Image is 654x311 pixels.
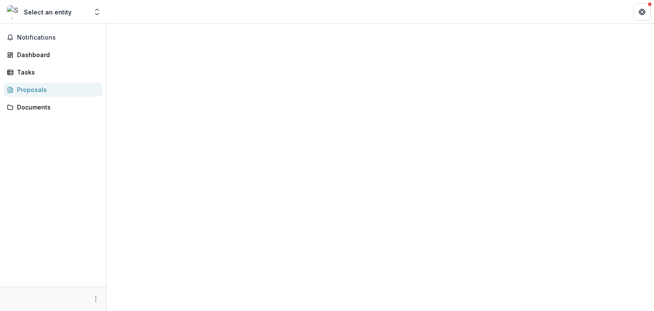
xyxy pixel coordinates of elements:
a: Dashboard [3,48,103,62]
button: Notifications [3,31,103,44]
div: Proposals [17,85,96,94]
button: Open entity switcher [91,3,103,20]
div: Select an entity [24,8,72,17]
span: Notifications [17,34,99,41]
div: Documents [17,103,96,112]
a: Documents [3,100,103,114]
a: Tasks [3,65,103,79]
div: Dashboard [17,50,96,59]
a: Proposals [3,83,103,97]
button: Get Help [634,3,651,20]
div: Tasks [17,68,96,77]
img: Select an entity [7,5,20,19]
button: More [91,294,101,304]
